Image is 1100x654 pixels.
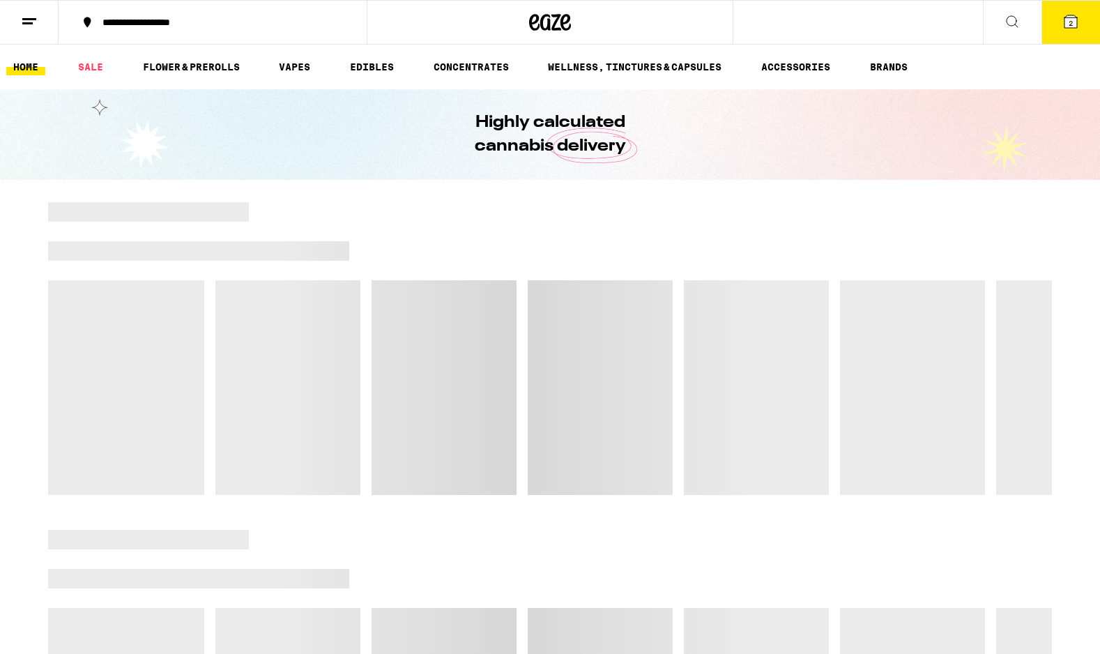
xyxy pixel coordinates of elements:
a: ACCESSORIES [754,59,837,75]
a: WELLNESS, TINCTURES & CAPSULES [541,59,728,75]
a: SALE [71,59,110,75]
a: CONCENTRATES [427,59,516,75]
a: BRANDS [863,59,915,75]
span: 2 [1069,19,1073,27]
a: FLOWER & PREROLLS [136,59,247,75]
a: HOME [6,59,45,75]
a: VAPES [272,59,317,75]
h1: Highly calculated cannabis delivery [435,111,665,158]
button: 2 [1041,1,1100,44]
a: EDIBLES [343,59,401,75]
